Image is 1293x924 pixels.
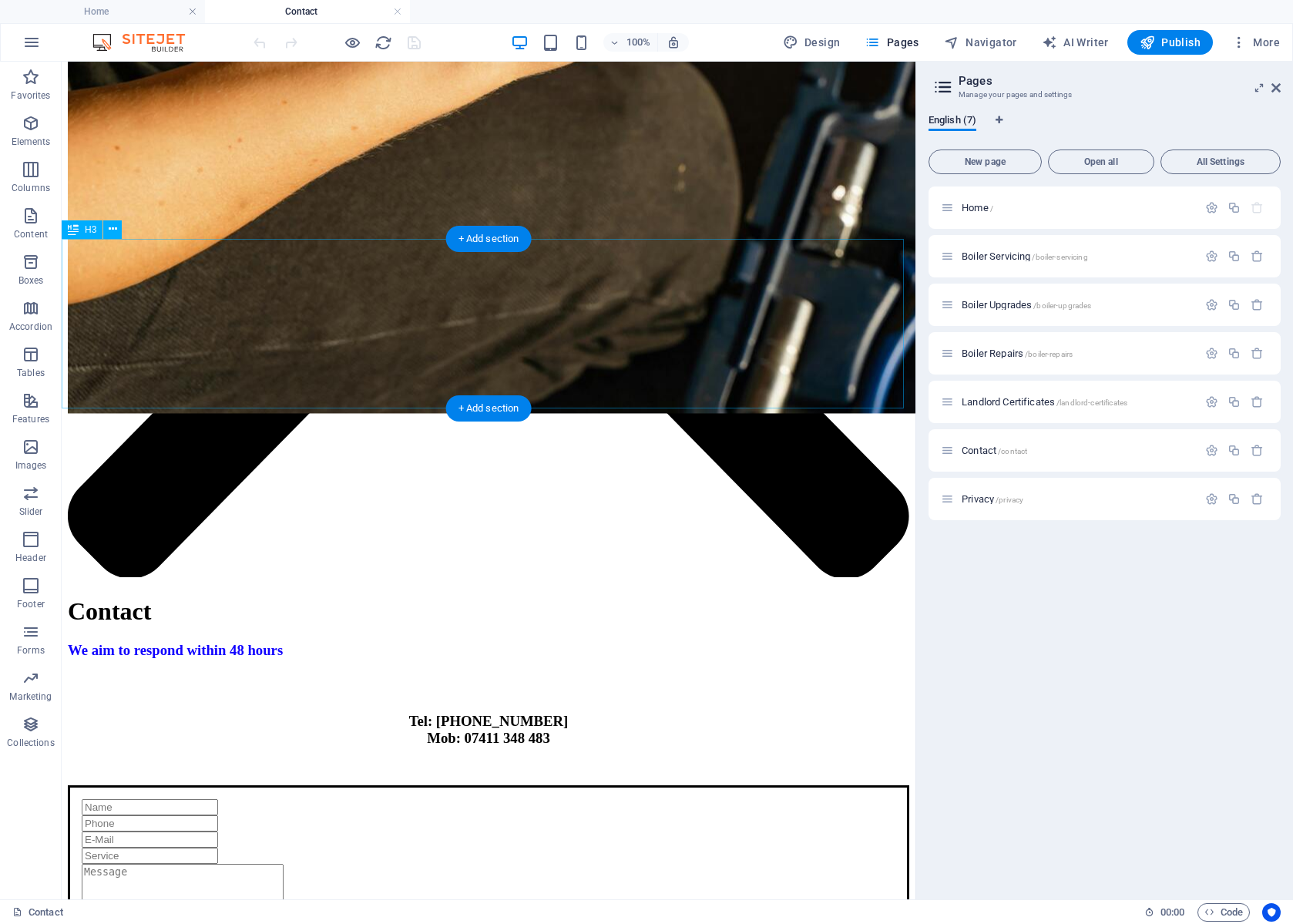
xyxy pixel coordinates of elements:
[1025,350,1073,358] span: /boiler-repairs
[777,30,847,55] div: Design (Ctrl+Alt+Y)
[944,35,1017,50] span: Navigator
[962,250,1088,262] span: Click to open page
[1036,30,1115,55] button: AI Writer
[17,644,45,657] p: Forms
[446,395,532,422] div: + Add section
[15,552,46,564] p: Header
[783,35,841,50] span: Design
[1167,157,1274,166] span: All Settings
[1205,298,1218,311] div: Settings
[990,204,993,213] span: /
[929,150,1042,174] button: New page
[374,33,392,52] button: reload
[7,737,54,749] p: Collections
[996,496,1023,504] span: /privacy
[962,396,1127,408] span: Click to open page
[12,413,49,425] p: Features
[929,114,1281,143] div: Language Tabs
[1225,30,1286,55] button: More
[12,182,50,194] p: Columns
[929,111,976,133] span: English (7)
[18,274,44,287] p: Boxes
[962,299,1091,311] span: Click to open page
[1171,906,1174,918] span: :
[962,202,993,213] span: Click to open page
[1033,301,1091,310] span: /boiler-upgrades
[962,493,1023,505] span: Click to open page
[343,33,361,52] button: Click here to leave preview mode and continue editing
[9,321,52,333] p: Accordion
[957,251,1197,261] div: Boiler Servicing/boiler-servicing
[667,35,680,49] i: On resize automatically adjust zoom level to fit chosen device.
[1228,298,1241,311] div: Duplicate
[1205,201,1218,214] div: Settings
[1251,298,1264,311] div: Remove
[865,35,919,50] span: Pages
[1160,150,1281,174] button: All Settings
[962,445,1027,456] span: Click to open page
[957,445,1197,455] div: Contact/contact
[777,30,847,55] button: Design
[12,136,51,148] p: Elements
[1251,444,1264,457] div: Remove
[1140,35,1201,50] span: Publish
[935,157,1035,166] span: New page
[1228,492,1241,506] div: Duplicate
[626,33,651,52] h6: 100%
[19,506,43,518] p: Slider
[603,33,658,52] button: 100%
[957,203,1197,213] div: Home/
[962,348,1073,359] span: Click to open page
[1205,250,1218,263] div: Settings
[85,225,96,234] span: H3
[1228,347,1241,360] div: Duplicate
[1228,250,1241,263] div: Duplicate
[1205,444,1218,457] div: Settings
[205,3,410,20] h4: Contact
[11,89,50,102] p: Favorites
[12,903,63,922] a: Click to cancel selection. Double-click to open Pages
[957,300,1197,310] div: Boiler Upgrades/boiler-upgrades
[998,447,1027,455] span: /contact
[17,598,45,610] p: Footer
[938,30,1023,55] button: Navigator
[14,228,48,240] p: Content
[89,33,204,52] img: Editor Logo
[1251,201,1264,214] div: The startpage cannot be deleted
[1032,253,1087,261] span: /boiler-servicing
[374,34,392,52] i: Reload page
[9,690,52,703] p: Marketing
[1228,201,1241,214] div: Duplicate
[1228,395,1241,408] div: Duplicate
[1251,347,1264,360] div: Remove
[1228,444,1241,457] div: Duplicate
[1127,30,1213,55] button: Publish
[1251,250,1264,263] div: Remove
[446,226,532,252] div: + Add section
[1231,35,1280,50] span: More
[1042,35,1109,50] span: AI Writer
[1160,903,1184,922] span: 00 00
[959,74,1281,88] h2: Pages
[1055,157,1147,166] span: Open all
[1205,347,1218,360] div: Settings
[1262,903,1281,922] button: Usercentrics
[1197,903,1250,922] button: Code
[858,30,925,55] button: Pages
[957,348,1197,358] div: Boiler Repairs/boiler-repairs
[1205,492,1218,506] div: Settings
[1144,903,1185,922] h6: Session time
[1056,398,1127,407] span: /landlord-certificates
[15,459,47,472] p: Images
[1251,492,1264,506] div: Remove
[1251,395,1264,408] div: Remove
[1048,150,1154,174] button: Open all
[1204,903,1243,922] span: Code
[959,88,1250,102] h3: Manage your pages and settings
[1205,395,1218,408] div: Settings
[17,367,45,379] p: Tables
[957,494,1197,504] div: Privacy/privacy
[957,397,1197,407] div: Landlord Certificates/landlord-certificates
